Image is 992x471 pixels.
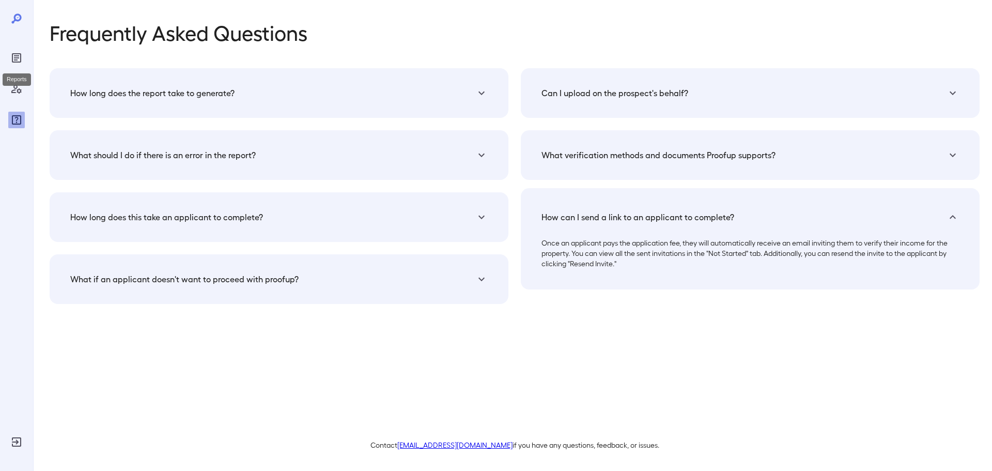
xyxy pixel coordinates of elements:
[533,201,967,234] div: How can I send a link to an applicant to complete?
[8,112,25,128] div: FAQ
[533,81,967,105] div: Can I upload on the prospect's behalf?
[533,143,967,168] div: What verification methods and documents Proofup supports?
[70,87,235,99] h5: How long does the report take to generate?
[541,149,776,161] h5: What verification methods and documents Proofup supports?
[62,267,496,292] div: What if an applicant doesn't want to proceed with proofup?
[8,50,25,66] div: Reports
[62,81,496,105] div: How long does the report take to generate?
[533,234,967,277] div: How long does the report take to generate?
[70,149,256,161] h5: What should I do if there is an error in the report?
[50,21,980,43] p: Frequently Asked Questions
[541,211,734,223] h5: How can I send a link to an applicant to complete?
[397,440,513,449] a: [EMAIL_ADDRESS][DOMAIN_NAME]
[62,205,496,230] div: How long does this take an applicant to complete?
[70,211,263,223] h5: How long does this take an applicant to complete?
[8,81,25,97] div: Manage Users
[70,273,299,285] h5: What if an applicant doesn't want to proceed with proofup?
[541,238,959,269] p: Once an applicant pays the application fee, they will automatically receive an email inviting the...
[62,143,496,168] div: What should I do if there is an error in the report?
[8,434,25,450] div: Log Out
[50,440,980,450] p: Contact if you have any questions, feedback, or issues.
[3,73,31,86] div: Reports
[541,87,688,99] h5: Can I upload on the prospect's behalf?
